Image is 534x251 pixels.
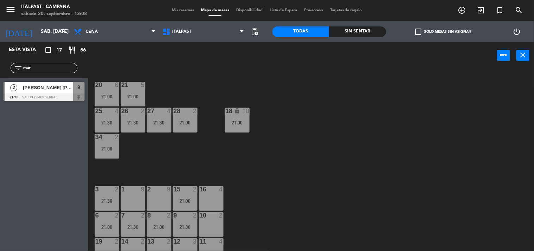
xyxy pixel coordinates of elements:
span: Mis reservas [168,8,197,12]
div: 2 [115,212,119,219]
div: Esta vista [4,46,51,54]
div: 2 [141,108,145,114]
i: lock [234,108,240,114]
div: 2 [167,238,171,245]
div: 6 [95,212,96,219]
div: 21:00 [225,120,250,125]
span: check_box_outline_blank [415,29,421,35]
input: Filtrar por nombre... [23,64,77,72]
div: 2 [167,212,171,219]
div: 4 [167,108,171,114]
div: 34 [95,134,96,140]
div: 2 [141,238,145,245]
div: sábado 20. septiembre - 13:08 [21,11,87,18]
div: 9 [174,212,174,219]
i: power_settings_new [513,27,521,36]
div: 21:00 [95,225,119,229]
i: exit_to_app [477,6,485,14]
div: 21:30 [147,120,171,125]
div: 21:00 [121,94,145,99]
div: 21:00 [173,198,197,203]
div: 15 [174,186,174,192]
div: 21:30 [121,120,145,125]
span: 2 [10,84,17,91]
i: turned_in_not [496,6,504,14]
div: 2 [141,212,145,219]
div: 5 [141,82,145,88]
i: search [515,6,523,14]
i: crop_square [44,46,52,54]
div: 2 [193,212,197,219]
div: 9 [141,186,145,192]
button: close [516,50,529,61]
div: 21:30 [173,225,197,229]
div: 4 [219,186,223,192]
div: Sin sentar [329,26,386,37]
div: 28 [174,108,174,114]
div: 10 [242,108,249,114]
span: Tarjetas de regalo [327,8,366,12]
div: 7 [121,212,122,219]
button: menu [5,4,16,17]
div: 21:30 [95,198,119,203]
div: 6 [115,82,119,88]
i: filter_list [14,64,23,72]
div: 26 [121,108,122,114]
div: 21 [121,82,122,88]
div: 4 [219,238,223,245]
div: 21:30 [121,225,145,229]
div: 12 [174,238,174,245]
div: Italpast - Campana [21,4,87,11]
div: 13 [147,238,148,245]
i: restaurant [68,46,76,54]
i: power_input [500,51,508,59]
div: 14 [121,238,122,245]
div: 21:30 [95,120,119,125]
div: 9 [167,186,171,192]
span: Lista de Espera [266,8,301,12]
div: 21:00 [147,225,171,229]
div: 2 [115,134,119,140]
div: 2 [219,212,223,219]
div: 2 [193,108,197,114]
div: 3 [95,186,96,192]
div: 20 [95,82,96,88]
div: 25 [95,108,96,114]
span: [PERSON_NAME] [PERSON_NAME] caniacci [23,84,73,91]
div: 27 [147,108,148,114]
div: 2 [115,238,119,245]
span: Mapa de mesas [197,8,233,12]
i: arrow_drop_down [60,27,69,36]
i: close [519,51,527,59]
span: 9 [78,83,80,92]
i: add_circle_outline [458,6,466,14]
div: 1 [121,186,122,192]
div: 2 [193,186,197,192]
div: 2 [115,186,119,192]
div: 21:00 [95,94,119,99]
label: Solo mesas sin asignar [415,29,471,35]
span: Disponibilidad [233,8,266,12]
span: 56 [80,46,86,54]
div: 4 [115,108,119,114]
span: Cena [86,29,98,34]
div: 19 [95,238,96,245]
button: power_input [497,50,510,61]
div: 2 [147,186,148,192]
span: pending_actions [251,27,259,36]
span: Italpast [172,29,192,34]
i: menu [5,4,16,15]
div: 3 [193,238,197,245]
div: 21:00 [95,146,119,151]
span: Pre-acceso [301,8,327,12]
span: 17 [56,46,62,54]
div: Todas [272,26,329,37]
div: 21:00 [173,120,197,125]
div: 8 [147,212,148,219]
